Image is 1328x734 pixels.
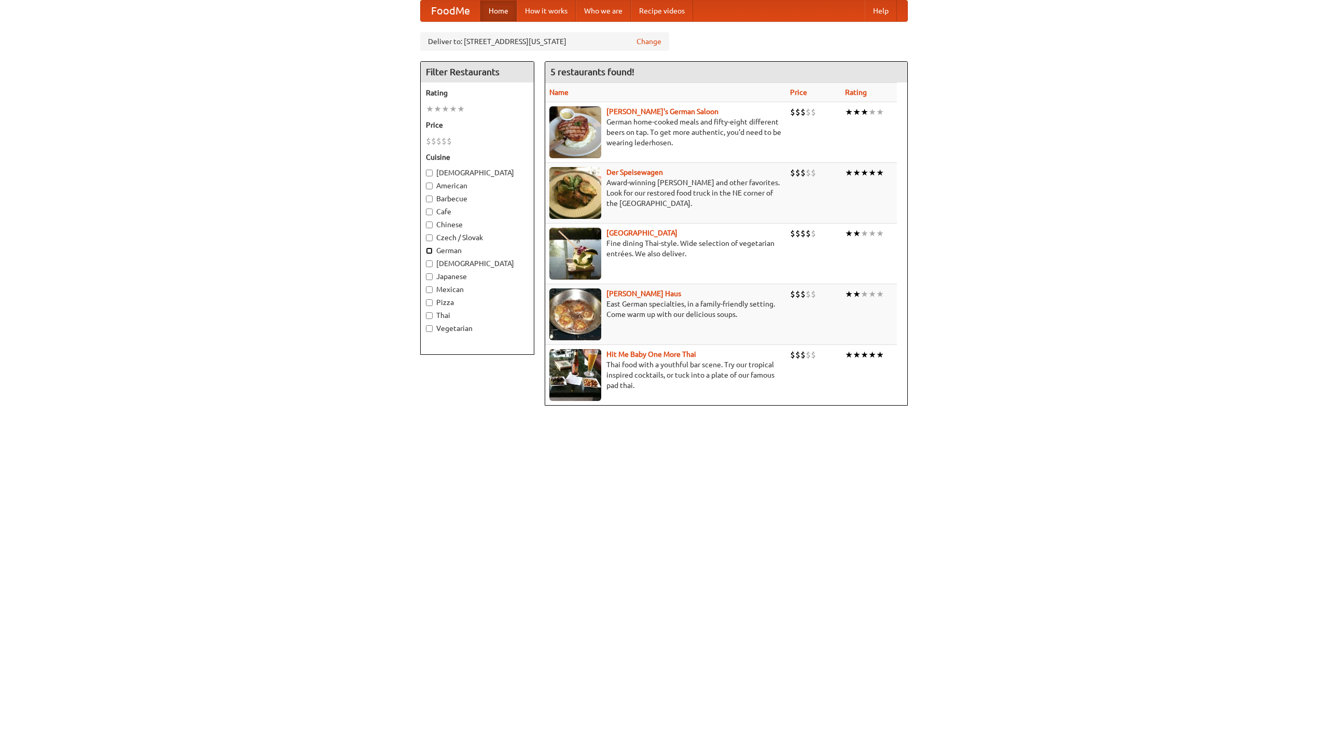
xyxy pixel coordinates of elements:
a: Home [480,1,517,21]
input: Vegetarian [426,325,433,332]
label: Thai [426,310,529,321]
a: [PERSON_NAME]'s German Saloon [606,107,718,116]
li: $ [790,349,795,361]
li: ★ [876,288,884,300]
a: How it works [517,1,576,21]
p: East German specialties, in a family-friendly setting. Come warm up with our delicious soups. [549,299,782,320]
p: Fine dining Thai-style. Wide selection of vegetarian entrées. We also deliver. [549,238,782,259]
li: ★ [861,106,868,118]
label: German [426,245,529,256]
p: Award-winning [PERSON_NAME] and other favorites. Look for our restored food truck in the NE corne... [549,177,782,209]
p: German home-cooked meals and fifty-eight different beers on tap. To get more authentic, you'd nee... [549,117,782,148]
a: [GEOGRAPHIC_DATA] [606,229,677,237]
a: Rating [845,88,867,96]
li: $ [806,167,811,178]
li: $ [806,228,811,239]
a: Price [790,88,807,96]
label: Vegetarian [426,323,529,334]
a: Who we are [576,1,631,21]
li: $ [790,288,795,300]
li: ★ [868,288,876,300]
li: $ [441,135,447,147]
li: ★ [457,103,465,115]
li: ★ [861,228,868,239]
a: Der Speisewagen [606,168,663,176]
img: babythai.jpg [549,349,601,401]
label: Pizza [426,297,529,308]
li: ★ [868,349,876,361]
a: Name [549,88,569,96]
li: ★ [845,288,853,300]
li: $ [806,349,811,361]
li: ★ [876,106,884,118]
li: ★ [853,167,861,178]
li: $ [426,135,431,147]
li: $ [436,135,441,147]
input: Cafe [426,209,433,215]
a: Help [865,1,897,21]
img: satay.jpg [549,228,601,280]
img: esthers.jpg [549,106,601,158]
li: ★ [876,349,884,361]
li: ★ [845,106,853,118]
li: $ [795,288,800,300]
h4: Filter Restaurants [421,62,534,82]
li: $ [811,167,816,178]
li: $ [790,228,795,239]
li: $ [800,228,806,239]
img: speisewagen.jpg [549,167,601,219]
a: Change [637,36,661,47]
li: $ [431,135,436,147]
li: $ [811,228,816,239]
li: $ [800,106,806,118]
li: ★ [853,106,861,118]
li: ★ [845,349,853,361]
li: ★ [861,349,868,361]
li: ★ [853,288,861,300]
li: ★ [868,228,876,239]
label: [DEMOGRAPHIC_DATA] [426,168,529,178]
li: $ [795,228,800,239]
input: Thai [426,312,433,319]
h5: Price [426,120,529,130]
input: Pizza [426,299,433,306]
h5: Cuisine [426,152,529,162]
a: Hit Me Baby One More Thai [606,350,696,358]
li: ★ [861,167,868,178]
li: ★ [853,349,861,361]
label: Barbecue [426,193,529,204]
label: Czech / Slovak [426,232,529,243]
a: [PERSON_NAME] Haus [606,289,681,298]
li: $ [806,288,811,300]
li: ★ [861,288,868,300]
input: Czech / Slovak [426,234,433,241]
li: $ [800,288,806,300]
li: $ [800,349,806,361]
label: Japanese [426,271,529,282]
li: $ [811,288,816,300]
a: FoodMe [421,1,480,21]
input: Japanese [426,273,433,280]
li: ★ [868,106,876,118]
input: Chinese [426,221,433,228]
input: Mexican [426,286,433,293]
input: Barbecue [426,196,433,202]
li: $ [806,106,811,118]
label: Mexican [426,284,529,295]
li: ★ [845,167,853,178]
li: ★ [876,167,884,178]
li: ★ [441,103,449,115]
li: ★ [853,228,861,239]
li: ★ [426,103,434,115]
li: ★ [434,103,441,115]
li: ★ [449,103,457,115]
li: $ [795,167,800,178]
li: ★ [876,228,884,239]
label: Chinese [426,219,529,230]
input: German [426,247,433,254]
li: $ [811,349,816,361]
